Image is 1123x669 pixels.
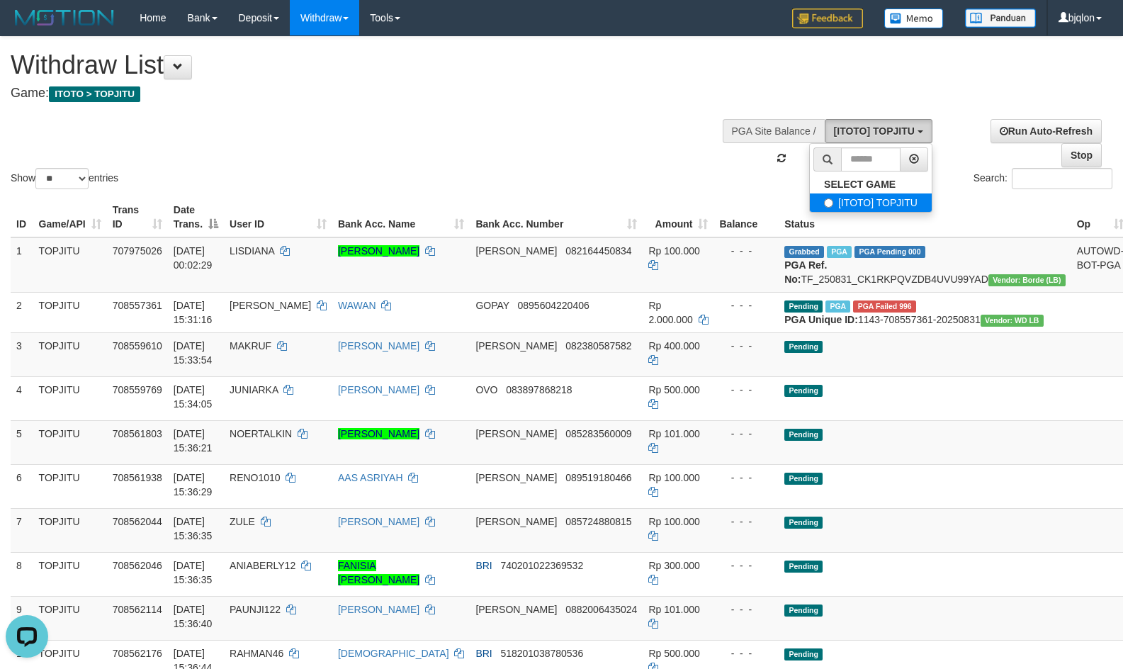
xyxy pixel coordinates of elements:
[11,7,118,28] img: MOTION_logo.png
[230,428,292,439] span: NOERTALKIN
[565,472,631,483] span: Copy 089519180466 to clipboard
[49,86,140,102] span: ITOTO > TOPJITU
[784,473,823,485] span: Pending
[779,292,1071,332] td: 1143-708557361-20250831
[11,420,33,464] td: 5
[11,197,33,237] th: ID
[475,516,557,527] span: [PERSON_NAME]
[719,471,773,485] div: - - -
[713,197,779,237] th: Balance
[825,300,850,313] span: Marked by bjqdanil
[11,51,735,79] h1: Withdraw List
[825,119,932,143] button: [ITOTO] TOPJITU
[6,6,48,48] button: Open LiveChat chat widget
[33,292,107,332] td: TOPJITU
[230,604,281,615] span: PAUNJI122
[784,341,823,353] span: Pending
[338,245,419,257] a: [PERSON_NAME]
[338,428,419,439] a: [PERSON_NAME]
[11,376,33,420] td: 4
[719,558,773,573] div: - - -
[230,340,271,352] span: MAKRUF
[648,648,699,659] span: Rp 500.000
[11,332,33,376] td: 3
[33,376,107,420] td: TOPJITU
[784,561,823,573] span: Pending
[834,125,915,137] span: [ITOTO] TOPJITU
[810,193,932,212] label: [ITOTO] TOPJITU
[230,648,283,659] span: RAHMAN46
[113,560,162,571] span: 708562046
[884,9,944,28] img: Button%20Memo.svg
[565,340,631,352] span: Copy 082380587582 to clipboard
[174,428,213,454] span: [DATE] 15:36:21
[113,428,162,439] span: 708561803
[784,300,823,313] span: Pending
[719,383,773,397] div: - - -
[33,332,107,376] td: TOPJITU
[784,314,858,325] b: PGA Unique ID:
[338,472,403,483] a: AAS ASRIYAH
[113,340,162,352] span: 708559610
[719,515,773,529] div: - - -
[11,464,33,508] td: 6
[224,197,332,237] th: User ID: activate to sort column ascending
[1012,168,1112,189] input: Search:
[174,604,213,629] span: [DATE] 15:36:40
[719,339,773,353] div: - - -
[230,245,274,257] span: LISDIANA
[338,516,419,527] a: [PERSON_NAME]
[648,560,699,571] span: Rp 300.000
[981,315,1044,327] span: Vendor URL: https://dashboard.q2checkout.com/secure
[648,245,699,257] span: Rp 100.000
[784,648,823,660] span: Pending
[107,197,168,237] th: Trans ID: activate to sort column ascending
[565,428,631,439] span: Copy 085283560009 to clipboard
[11,596,33,640] td: 9
[643,197,713,237] th: Amount: activate to sort column ascending
[784,246,824,258] span: Grabbed
[174,472,213,497] span: [DATE] 15:36:29
[168,197,224,237] th: Date Trans.: activate to sort column descending
[475,472,557,483] span: [PERSON_NAME]
[784,259,827,285] b: PGA Ref. No:
[11,552,33,596] td: 8
[824,179,896,190] b: SELECT GAME
[11,508,33,552] td: 7
[174,384,213,410] span: [DATE] 15:34:05
[648,340,699,352] span: Rp 400.000
[338,604,419,615] a: [PERSON_NAME]
[719,602,773,617] div: - - -
[338,384,419,395] a: [PERSON_NAME]
[475,604,557,615] span: [PERSON_NAME]
[500,648,583,659] span: Copy 518201038780536 to clipboard
[991,119,1102,143] a: Run Auto-Refresh
[113,604,162,615] span: 708562114
[565,245,631,257] span: Copy 082164450834 to clipboard
[974,168,1112,189] label: Search:
[784,385,823,397] span: Pending
[648,428,699,439] span: Rp 101.000
[475,560,492,571] span: BRI
[230,300,311,311] span: [PERSON_NAME]
[11,168,118,189] label: Show entries
[824,198,833,208] input: [ITOTO] TOPJITU
[965,9,1036,28] img: panduan.png
[792,9,863,28] img: Feedback.jpg
[648,472,699,483] span: Rp 100.000
[332,197,470,237] th: Bank Acc. Name: activate to sort column ascending
[230,516,255,527] span: ZULE
[33,464,107,508] td: TOPJITU
[174,300,213,325] span: [DATE] 15:31:16
[230,472,281,483] span: RENO1010
[33,552,107,596] td: TOPJITU
[853,300,916,313] span: PGA Error
[506,384,572,395] span: Copy 083897868218 to clipboard
[784,429,823,441] span: Pending
[113,516,162,527] span: 708562044
[470,197,643,237] th: Bank Acc. Number: activate to sort column ascending
[475,384,497,395] span: OVO
[779,237,1071,293] td: TF_250831_CK1RKPQVZDB4UVU99YAD
[988,274,1066,286] span: Vendor URL: https://dashboard.q2checkout.com/secure
[11,292,33,332] td: 2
